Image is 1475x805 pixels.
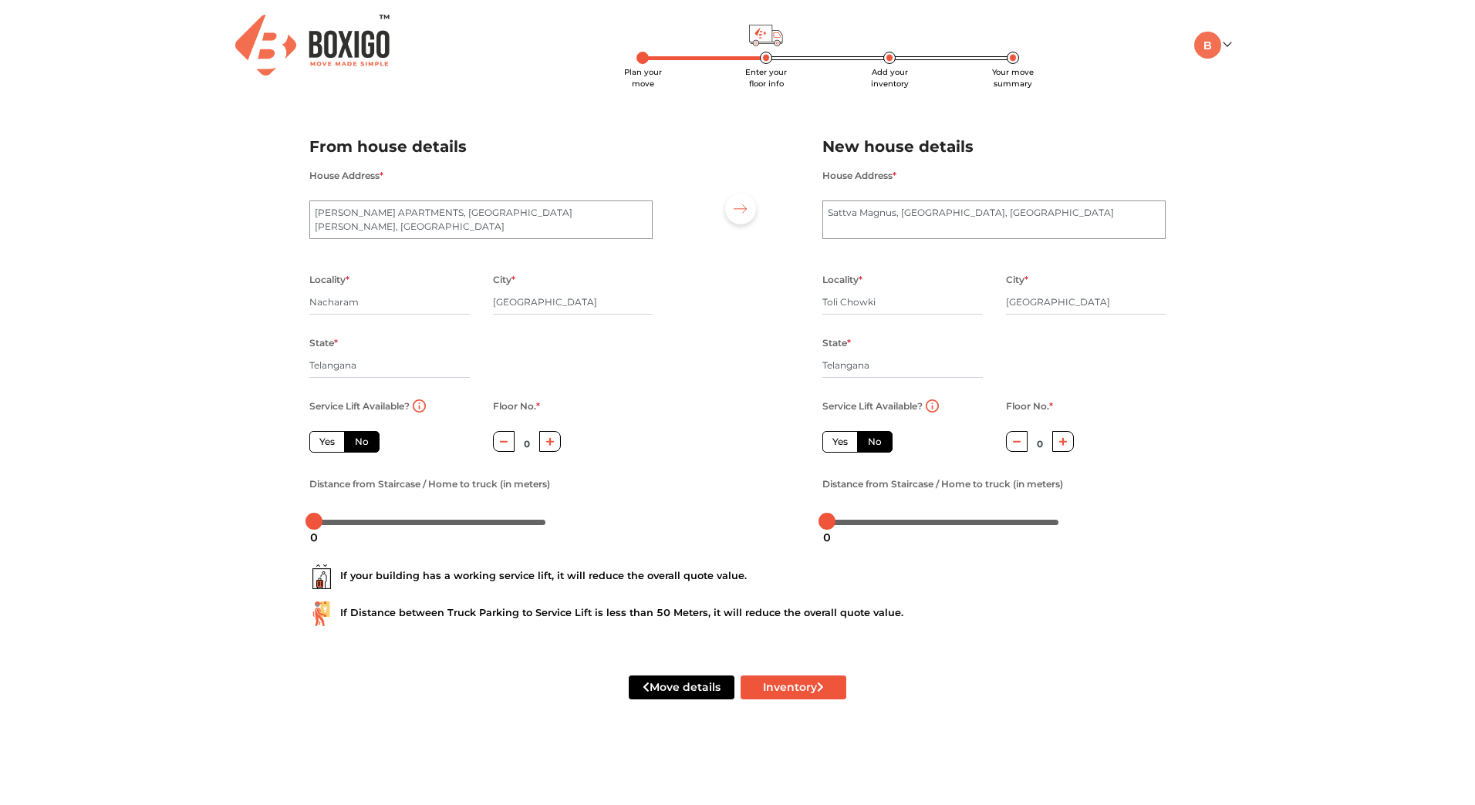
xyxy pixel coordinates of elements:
[822,333,851,353] label: State
[309,601,1166,626] div: If Distance between Truck Parking to Service Lift is less than 50 Meters, it will reduce the over...
[309,601,334,626] img: ...
[1006,396,1053,416] label: Floor No.
[309,564,1166,589] div: If your building has a working service lift, it will reduce the overall quote value.
[822,166,896,186] label: House Address
[822,396,923,416] label: Service Lift Available?
[871,67,909,89] span: Add your inventory
[344,431,380,453] label: No
[817,524,837,551] div: 0
[309,333,338,353] label: State
[309,431,345,453] label: Yes
[493,396,540,416] label: Floor No.
[629,675,734,699] button: Move details
[822,474,1063,494] label: Distance from Staircase / Home to truck (in meters)
[822,270,862,290] label: Locality
[309,134,653,160] h2: From house details
[741,675,846,699] button: Inventory
[822,200,1166,239] textarea: Sattva Magnus, [GEOGRAPHIC_DATA], [GEOGRAPHIC_DATA]
[304,524,324,551] div: 0
[493,270,515,290] label: City
[309,564,334,589] img: ...
[822,134,1166,160] h2: New house details
[624,67,662,89] span: Plan your move
[1006,270,1028,290] label: City
[309,200,653,239] textarea: [PERSON_NAME] APARTMENTS, [GEOGRAPHIC_DATA][PERSON_NAME], [GEOGRAPHIC_DATA]
[857,431,893,453] label: No
[309,396,410,416] label: Service Lift Available?
[309,270,349,290] label: Locality
[992,67,1034,89] span: Your move summary
[309,166,383,186] label: House Address
[745,67,787,89] span: Enter your floor info
[822,431,858,453] label: Yes
[235,15,390,76] img: Boxigo
[309,474,550,494] label: Distance from Staircase / Home to truck (in meters)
